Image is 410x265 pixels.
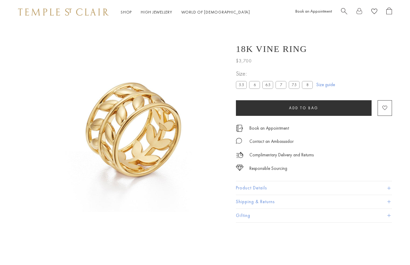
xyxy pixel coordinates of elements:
label: 6.5 [262,81,273,89]
a: Book an Appointment [249,125,289,131]
a: ShopShop [121,9,132,15]
button: Gifting [236,209,392,222]
span: Add to bag [289,105,318,110]
label: 8 [302,81,313,89]
label: 6 [249,81,260,89]
span: Size: [236,69,315,79]
nav: Main navigation [121,8,250,16]
iframe: Gorgias live chat messenger [380,237,404,259]
div: Responsible Sourcing [249,165,287,172]
h1: 18K Vine Ring [236,44,307,54]
span: $3,700 [236,57,252,65]
label: 7 [276,81,286,89]
button: Product Details [236,181,392,195]
a: Open Shopping Bag [386,8,392,17]
button: Add to bag [236,100,372,116]
img: R38826-VIN6 [39,24,227,212]
a: World of [DEMOGRAPHIC_DATA]World of [DEMOGRAPHIC_DATA] [181,9,250,15]
a: View Wishlist [371,8,377,17]
button: Shipping & Returns [236,195,392,209]
a: High JewelleryHigh Jewellery [141,9,172,15]
div: Contact an Ambassador [249,138,294,145]
img: icon_sourcing.svg [236,165,243,171]
p: Complimentary Delivery and Returns [249,151,314,159]
a: Size guide [316,82,335,88]
img: MessageIcon-01_2.svg [236,138,242,144]
img: icon_delivery.svg [236,151,243,159]
img: icon_appointment.svg [236,125,243,132]
a: Search [341,8,347,17]
img: Temple St. Clair [18,8,109,16]
a: Book an Appointment [295,8,332,14]
label: 7.5 [289,81,300,89]
label: 5.5 [236,81,247,89]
